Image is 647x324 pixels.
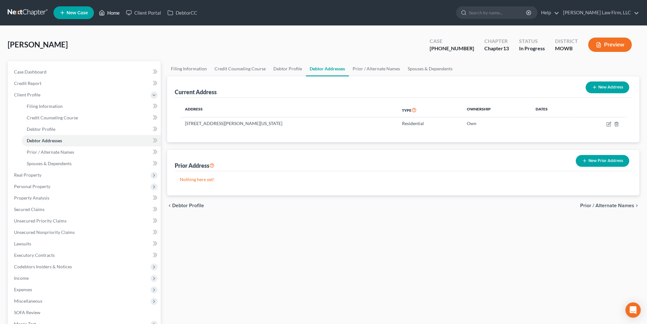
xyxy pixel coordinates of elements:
a: Credit Report [9,78,161,89]
span: Spouses & Dependents [27,161,72,166]
button: New Address [586,81,629,93]
a: Property Analysis [9,192,161,204]
span: Expenses [14,287,32,292]
a: Prior / Alternate Names [22,146,161,158]
span: Prior / Alternate Names [580,203,634,208]
i: chevron_left [167,203,172,208]
a: Executory Contracts [9,250,161,261]
span: Debtor Profile [27,126,55,132]
div: District [555,38,578,45]
div: Prior Address [175,162,214,169]
a: Debtor Addresses [306,61,349,76]
span: Real Property [14,172,41,178]
div: [PHONE_NUMBER] [430,45,474,52]
a: Home [96,7,123,18]
span: Unsecured Nonpriority Claims [14,229,75,235]
div: Chapter [484,38,509,45]
button: Prior / Alternate Names chevron_right [580,203,639,208]
span: Personal Property [14,184,50,189]
button: New Prior Address [576,155,629,167]
a: SOFA Review [9,307,161,318]
a: Filing Information [167,61,211,76]
div: MOWB [555,45,578,52]
span: [PERSON_NAME] [8,40,68,49]
span: Executory Contracts [14,252,55,258]
span: Credit Counseling Course [27,115,78,120]
a: Help [538,7,559,18]
span: Property Analysis [14,195,49,201]
span: Credit Report [14,81,41,86]
a: Filing Information [22,101,161,112]
span: Debtor Addresses [27,138,62,143]
div: Current Address [175,88,217,96]
a: [PERSON_NAME] Law Firm, LLC [560,7,639,18]
a: Debtor Profile [270,61,306,76]
div: Status [519,38,545,45]
a: Client Portal [123,7,164,18]
span: Debtor Profile [172,203,204,208]
span: SOFA Review [14,310,40,315]
div: Open Intercom Messenger [625,302,641,318]
span: 13 [503,45,509,51]
a: Unsecured Priority Claims [9,215,161,227]
a: Case Dashboard [9,66,161,78]
th: Address [180,103,397,117]
button: Preview [588,38,632,52]
span: Prior / Alternate Names [27,149,74,155]
a: Spouses & Dependents [22,158,161,169]
a: Spouses & Dependents [404,61,456,76]
i: chevron_right [634,203,639,208]
td: [STREET_ADDRESS][PERSON_NAME][US_STATE] [180,117,397,130]
td: Residential [397,117,462,130]
a: Debtor Profile [22,123,161,135]
span: Income [14,275,29,281]
div: Chapter [484,45,509,52]
th: Dates [530,103,575,117]
div: In Progress [519,45,545,52]
a: DebtorCC [164,7,200,18]
th: Type [397,103,462,117]
a: Unsecured Nonpriority Claims [9,227,161,238]
span: Secured Claims [14,207,45,212]
span: Case Dashboard [14,69,46,74]
span: Client Profile [14,92,40,97]
a: Debtor Addresses [22,135,161,146]
span: Unsecured Priority Claims [14,218,67,223]
a: Prior / Alternate Names [349,61,404,76]
div: Case [430,38,474,45]
input: Search by name... [469,7,527,18]
a: Secured Claims [9,204,161,215]
a: Lawsuits [9,238,161,250]
span: Miscellaneous [14,298,42,304]
a: Credit Counseling Course [22,112,161,123]
th: Ownership [462,103,531,117]
span: New Case [67,11,88,15]
td: Own [462,117,531,130]
span: Lawsuits [14,241,31,246]
a: Credit Counseling Course [211,61,270,76]
span: Filing Information [27,103,63,109]
p: Nothing here yet! [180,176,627,183]
button: chevron_left Debtor Profile [167,203,204,208]
span: Codebtors Insiders & Notices [14,264,72,269]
